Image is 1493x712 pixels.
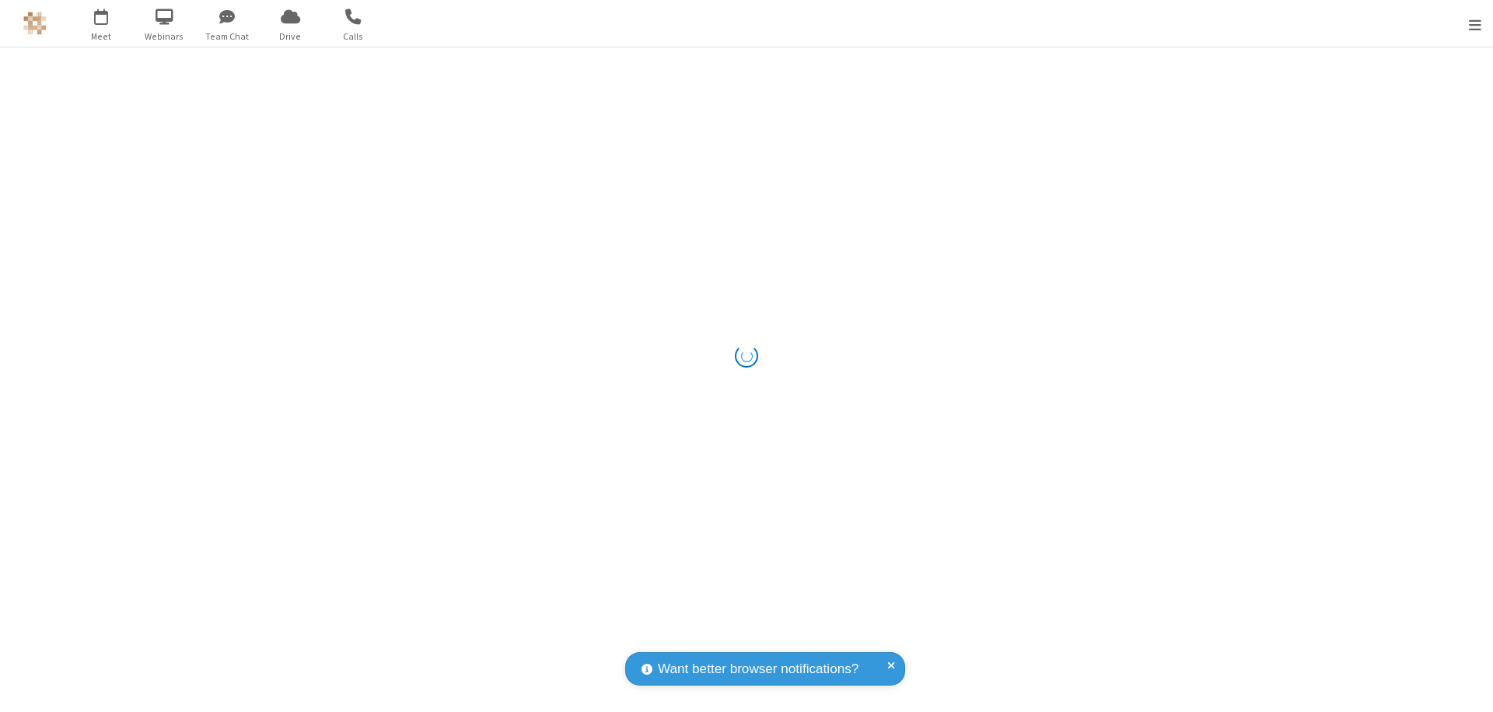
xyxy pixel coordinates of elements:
[135,30,194,44] span: Webinars
[198,30,257,44] span: Team Chat
[658,659,858,679] span: Want better browser notifications?
[23,12,47,35] img: QA Selenium DO NOT DELETE OR CHANGE
[72,30,131,44] span: Meet
[261,30,320,44] span: Drive
[324,30,383,44] span: Calls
